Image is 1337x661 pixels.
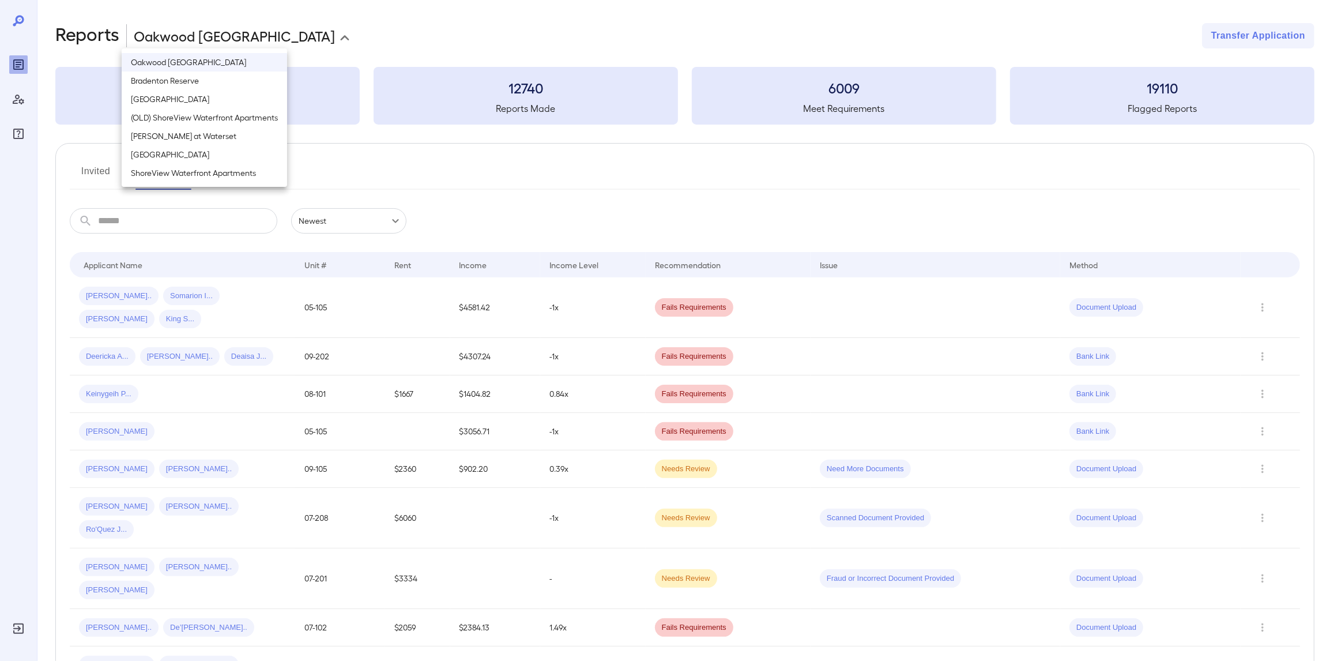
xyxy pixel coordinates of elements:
li: (OLD) ShoreView Waterfront Apartments [122,108,287,127]
li: Oakwood [GEOGRAPHIC_DATA] [122,53,287,72]
li: [GEOGRAPHIC_DATA] [122,90,287,108]
li: ShoreView Waterfront Apartments [122,164,287,182]
li: [GEOGRAPHIC_DATA] [122,145,287,164]
li: Bradenton Reserve [122,72,287,90]
li: [PERSON_NAME] at Waterset [122,127,287,145]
